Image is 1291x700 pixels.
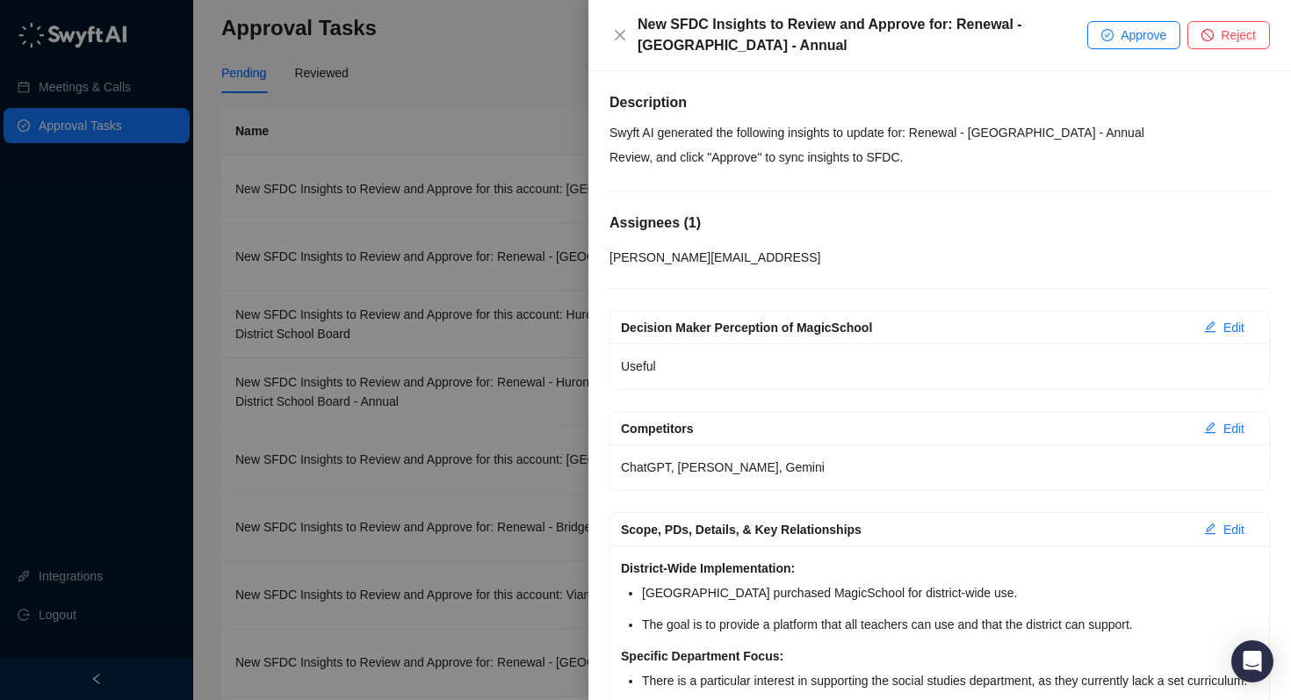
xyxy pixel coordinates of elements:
span: edit [1204,523,1216,535]
span: Edit [1223,419,1244,438]
p: Useful [621,354,1259,379]
button: Edit [1190,516,1259,544]
button: Approve [1087,21,1180,49]
span: edit [1204,422,1216,434]
span: edit [1204,321,1216,333]
div: Decision Maker Perception of MagicSchool [621,318,1190,337]
span: check-circle [1101,29,1114,41]
span: Edit [1223,318,1244,337]
button: Reject [1187,21,1270,49]
li: [GEOGRAPHIC_DATA] purchased MagicSchool for district-wide use. [642,581,1259,605]
span: [PERSON_NAME][EMAIL_ADDRESS] [609,250,820,264]
span: Approve [1121,25,1166,45]
button: Edit [1190,314,1259,342]
strong: District-Wide Implementation: [621,561,795,575]
div: Competitors [621,419,1190,438]
span: Edit [1223,520,1244,539]
p: Review, and click "Approve" to sync insights to SFDC. [609,145,1270,170]
p: Swyft AI generated the following insights to update for: Renewal - [GEOGRAPHIC_DATA] - Annual [609,120,1270,145]
li: The goal is to provide a platform that all teachers can use and that the district can support. [642,612,1259,637]
span: stop [1201,29,1214,41]
button: Edit [1190,415,1259,443]
span: Reject [1221,25,1256,45]
h5: Assignees ( 1 ) [609,213,1270,234]
strong: Specific Department Focus: [621,649,783,663]
div: New SFDC Insights to Review and Approve for: Renewal - [GEOGRAPHIC_DATA] - Annual [638,14,1087,56]
div: Open Intercom Messenger [1231,640,1273,682]
p: ChatGPT, [PERSON_NAME], Gemini [621,455,1259,480]
div: Scope, PDs, Details, & Key Relationships [621,520,1190,539]
h5: Description [609,92,1270,113]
